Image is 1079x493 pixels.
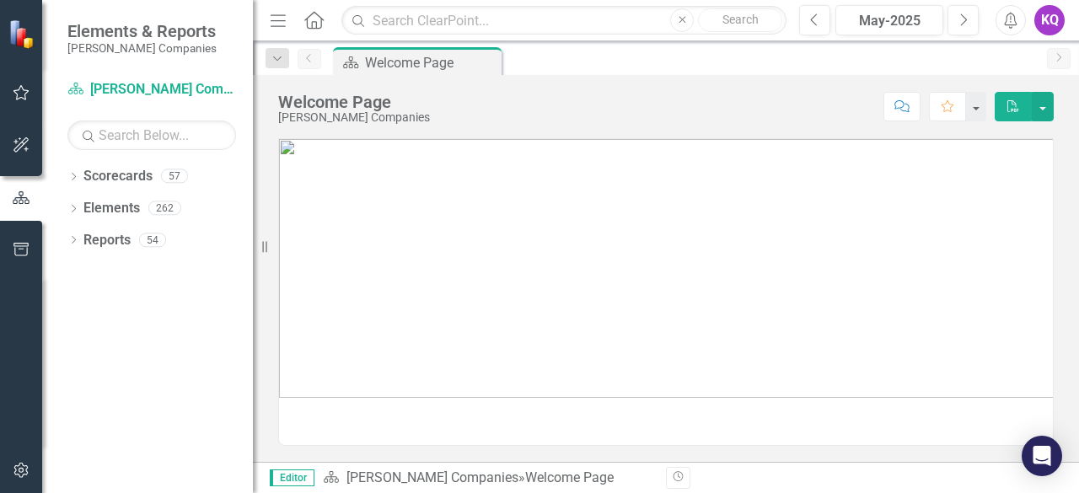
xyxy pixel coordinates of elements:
a: [PERSON_NAME] Companies [67,80,236,99]
div: Welcome Page [525,469,614,485]
span: Editor [270,469,314,486]
button: KQ [1034,5,1065,35]
input: Search Below... [67,121,236,150]
img: image%20v4.png [279,139,1053,398]
div: 57 [161,169,188,184]
input: Search ClearPoint... [341,6,786,35]
small: [PERSON_NAME] Companies [67,41,217,55]
a: Elements [83,199,140,218]
div: May-2025 [841,11,937,31]
button: May-2025 [835,5,943,35]
a: Scorecards [83,167,153,186]
div: [PERSON_NAME] Companies [278,111,430,124]
div: 262 [148,201,181,216]
div: Welcome Page [365,52,497,73]
img: ClearPoint Strategy [8,19,38,49]
button: Search [698,8,782,32]
div: 54 [139,233,166,247]
span: Search [722,13,759,26]
div: » [323,469,653,488]
a: Reports [83,231,131,250]
span: Elements & Reports [67,21,217,41]
a: [PERSON_NAME] Companies [346,469,518,485]
div: Open Intercom Messenger [1022,436,1062,476]
div: Welcome Page [278,93,430,111]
